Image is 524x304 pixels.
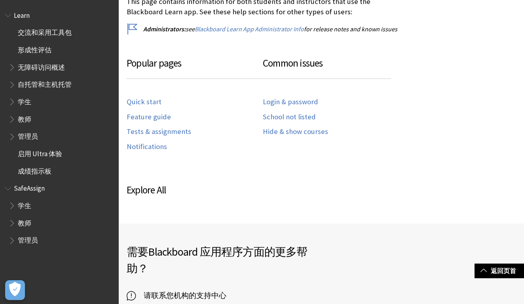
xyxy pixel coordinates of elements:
[127,25,399,33] p: see for release notes and known issues
[18,26,72,37] span: 交流和采用工具包
[263,98,318,107] a: Login & password
[127,183,399,198] h3: Explore All
[18,199,31,210] span: 学生
[127,243,321,277] h2: 需要 方面的更多帮助？
[143,25,186,33] span: Administrators:
[5,182,114,247] nav: Book outline for Blackboard SafeAssign
[18,61,65,71] span: 无障碍访问概述
[195,25,304,33] a: Blackboard Learn App Administrator Info
[18,95,31,106] span: 学生
[127,290,226,302] a: 请联系您机构的支持中心
[5,280,25,300] button: Open Preferences
[18,216,31,227] span: 教师
[475,264,524,278] a: 返回页首
[18,130,38,141] span: 管理员
[263,127,328,136] a: Hide & show courses
[148,245,243,259] span: Blackboard 应用程序
[18,113,31,123] span: 教师
[136,290,226,302] span: 请联系您机构的支持中心
[18,164,51,175] span: 成绩指示板
[127,127,191,136] a: Tests & assignments
[5,9,114,178] nav: Book outline for Blackboard Learn Help
[127,56,263,79] h3: Popular pages
[18,78,72,89] span: 自托管和主机托管
[18,234,38,245] span: 管理员
[263,56,391,79] h3: Common issues
[127,98,161,107] a: Quick start
[18,147,62,158] span: 启用 Ultra 体验
[263,113,316,122] a: School not listed
[14,182,45,193] span: SafeAssign
[127,142,167,151] a: Notifications
[14,9,30,19] span: Learn
[18,43,51,54] span: 形成性评估
[127,113,171,122] a: Feature guide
